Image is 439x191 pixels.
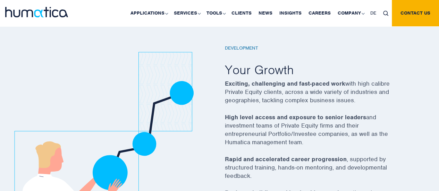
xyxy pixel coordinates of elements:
p: and investment teams of Private Equity firms and their entrepreneurial Portfolio/Investee compani... [225,113,412,155]
img: search_icon [383,11,388,16]
img: logo [5,7,68,17]
strong: Exciting, challenging and fast-paced work [225,80,345,87]
strong: Rapid and accelerated career progression [225,155,347,163]
p: , supported by structured training, hands-on mentoring, and developmental feedback. [225,155,412,189]
h6: Development [225,45,412,51]
h2: Your Growth [225,62,412,78]
strong: High level access and exposure to senior leaders [225,113,366,121]
span: DE [370,10,376,16]
p: with high calibre Private Equity clients, across a wide variety of industries and geographies, ta... [225,79,412,113]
